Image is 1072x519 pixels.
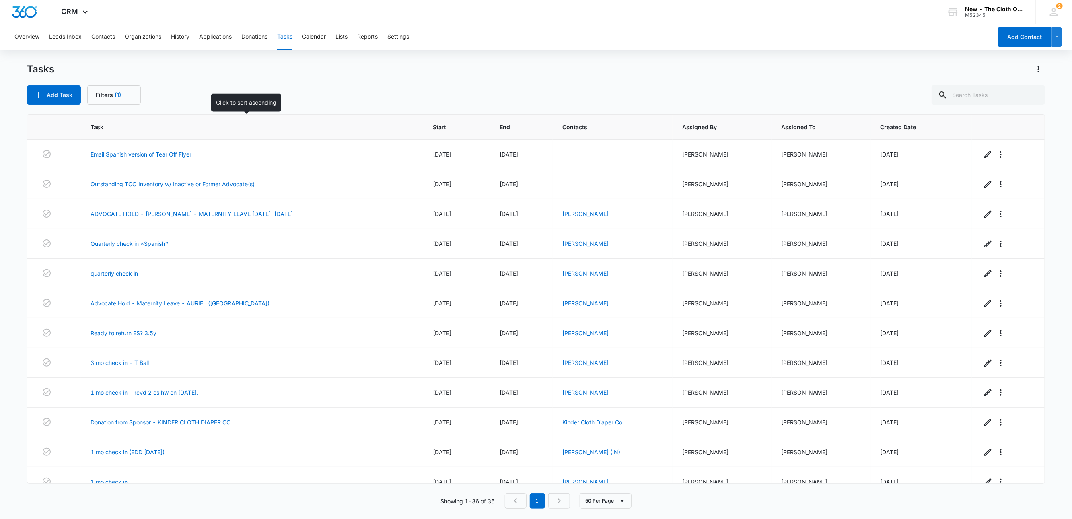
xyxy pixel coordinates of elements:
[91,448,165,456] a: 1 mo check in (EDD [DATE])
[781,299,861,307] div: [PERSON_NAME]
[881,419,899,426] span: [DATE]
[91,358,149,367] a: 3 mo check in - T Ball
[433,330,451,336] span: [DATE]
[91,388,198,397] a: 1 mo check in - rcvd 2 os hw on [DATE].
[91,329,156,337] a: Ready to return ES? 3.5y
[171,24,189,50] button: History
[781,180,861,188] div: [PERSON_NAME]
[682,123,750,131] span: Assigned By
[881,300,899,307] span: [DATE]
[682,210,762,218] div: [PERSON_NAME]
[211,94,281,112] div: Click to sort ascending
[335,24,348,50] button: Lists
[433,181,451,187] span: [DATE]
[781,388,861,397] div: [PERSON_NAME]
[27,85,81,105] button: Add Task
[781,123,849,131] span: Assigned To
[881,389,899,396] span: [DATE]
[500,151,518,158] span: [DATE]
[781,448,861,456] div: [PERSON_NAME]
[932,85,1045,105] input: Search Tasks
[433,419,451,426] span: [DATE]
[27,63,54,75] h1: Tasks
[881,181,899,187] span: [DATE]
[682,418,762,426] div: [PERSON_NAME]
[433,151,451,158] span: [DATE]
[433,478,451,485] span: [DATE]
[580,493,632,509] button: 50 Per Page
[682,358,762,367] div: [PERSON_NAME]
[682,388,762,397] div: [PERSON_NAME]
[125,24,161,50] button: Organizations
[433,240,451,247] span: [DATE]
[302,24,326,50] button: Calendar
[500,419,518,426] span: [DATE]
[562,123,651,131] span: Contacts
[241,24,267,50] button: Donations
[1032,63,1045,76] button: Actions
[781,358,861,367] div: [PERSON_NAME]
[682,478,762,486] div: [PERSON_NAME]
[881,210,899,217] span: [DATE]
[505,493,570,509] nav: Pagination
[433,449,451,455] span: [DATE]
[965,6,1024,12] div: account name
[881,449,899,455] span: [DATE]
[441,497,495,505] p: Showing 1-36 of 36
[49,24,82,50] button: Leads Inbox
[500,300,518,307] span: [DATE]
[881,478,899,485] span: [DATE]
[562,449,620,455] a: [PERSON_NAME] (IN)
[781,478,861,486] div: [PERSON_NAME]
[682,150,762,159] div: [PERSON_NAME]
[91,239,169,248] a: Quarterly check in *Spanish*
[781,269,861,278] div: [PERSON_NAME]
[500,123,531,131] span: End
[881,330,899,336] span: [DATE]
[781,239,861,248] div: [PERSON_NAME]
[91,299,270,307] a: Advocate Hold - Maternity Leave - AURIEL ([GEOGRAPHIC_DATA])
[998,27,1052,47] button: Add Contact
[881,270,899,277] span: [DATE]
[562,359,609,366] a: [PERSON_NAME]
[682,269,762,278] div: [PERSON_NAME]
[562,419,622,426] a: Kinder Cloth Diaper Co
[500,389,518,396] span: [DATE]
[781,210,861,218] div: [PERSON_NAME]
[357,24,378,50] button: Reports
[500,210,518,217] span: [DATE]
[91,123,402,131] span: Task
[1056,3,1063,9] div: notifications count
[562,210,609,217] a: [PERSON_NAME]
[781,418,861,426] div: [PERSON_NAME]
[500,330,518,336] span: [DATE]
[682,299,762,307] div: [PERSON_NAME]
[500,359,518,366] span: [DATE]
[87,85,141,105] button: Filters(1)
[881,123,951,131] span: Created Date
[14,24,39,50] button: Overview
[433,300,451,307] span: [DATE]
[530,493,545,509] em: 1
[433,359,451,366] span: [DATE]
[881,151,899,158] span: [DATE]
[433,123,469,131] span: Start
[1056,3,1063,9] span: 2
[682,180,762,188] div: [PERSON_NAME]
[199,24,232,50] button: Applications
[682,448,762,456] div: [PERSON_NAME]
[562,270,609,277] a: [PERSON_NAME]
[562,300,609,307] a: [PERSON_NAME]
[277,24,292,50] button: Tasks
[562,389,609,396] a: [PERSON_NAME]
[562,478,609,485] a: [PERSON_NAME]
[433,389,451,396] span: [DATE]
[500,270,518,277] span: [DATE]
[500,449,518,455] span: [DATE]
[682,329,762,337] div: [PERSON_NAME]
[562,240,609,247] a: [PERSON_NAME]
[387,24,409,50] button: Settings
[91,418,233,426] a: Donation from Sponsor - KINDER CLOTH DIAPER CO.
[62,7,78,16] span: CRM
[91,180,255,188] a: Outstanding TCO Inventory w/ Inactive or Former Advocate(s)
